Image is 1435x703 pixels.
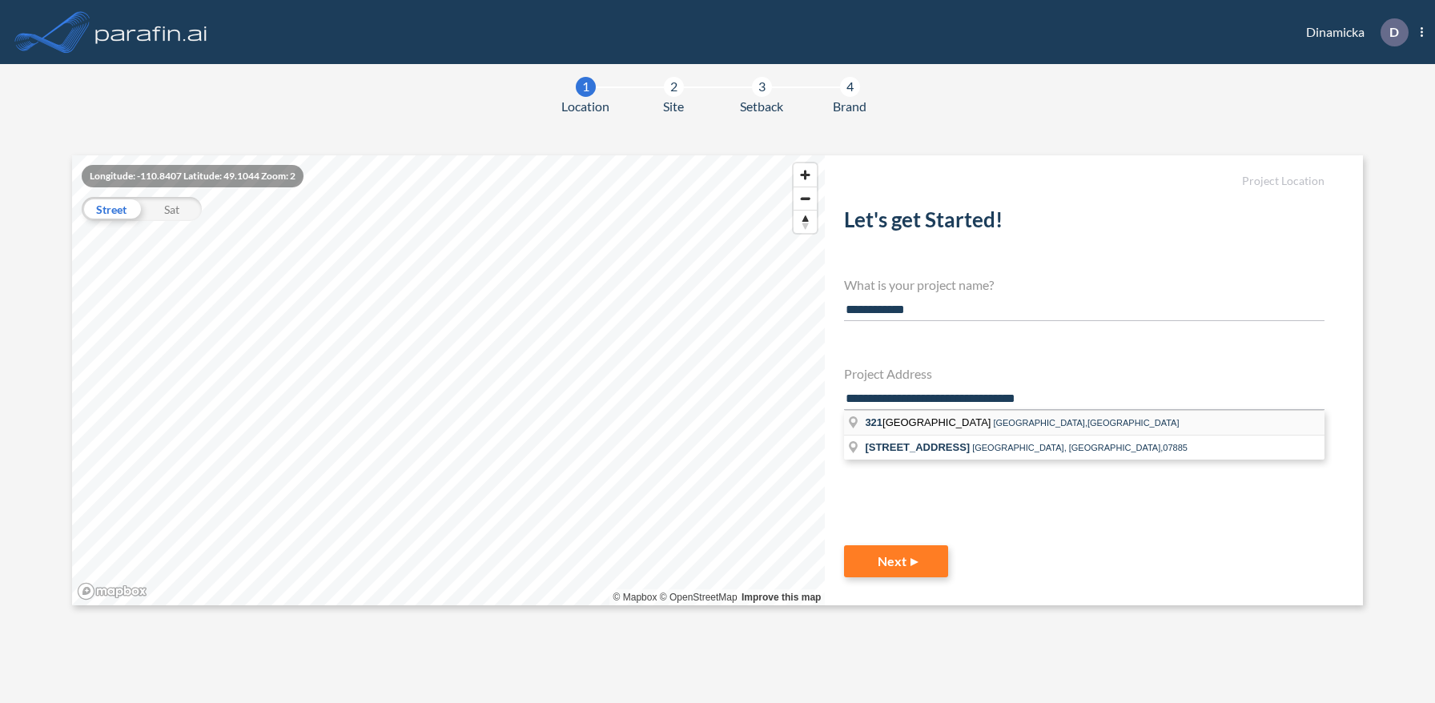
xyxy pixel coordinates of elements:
[82,197,142,221] div: Street
[833,97,866,116] span: Brand
[794,187,817,210] button: Zoom out
[740,97,783,116] span: Setback
[77,582,147,601] a: Mapbox homepage
[663,97,684,116] span: Site
[664,77,684,97] div: 2
[844,366,1324,381] h4: Project Address
[92,16,211,48] img: logo
[742,592,821,603] a: Improve this map
[865,416,993,428] span: [GEOGRAPHIC_DATA]
[82,165,303,187] div: Longitude: -110.8407 Latitude: 49.1044 Zoom: 2
[844,277,1324,292] h4: What is your project name?
[660,592,738,603] a: OpenStreetMap
[972,443,1188,452] span: [GEOGRAPHIC_DATA], [GEOGRAPHIC_DATA],07885
[1389,25,1399,39] p: D
[1282,18,1423,46] div: Dinamicka
[865,441,970,453] span: [STREET_ADDRESS]
[844,545,948,577] button: Next
[844,175,1324,188] h5: Project Location
[794,210,817,233] button: Reset bearing to north
[72,155,826,605] canvas: Map
[752,77,772,97] div: 3
[794,211,817,233] span: Reset bearing to north
[844,207,1324,239] h2: Let's get Started!
[865,416,882,428] span: 321
[840,77,860,97] div: 4
[142,197,202,221] div: Sat
[993,418,1179,428] span: [GEOGRAPHIC_DATA],[GEOGRAPHIC_DATA]
[561,97,609,116] span: Location
[794,163,817,187] button: Zoom in
[576,77,596,97] div: 1
[613,592,657,603] a: Mapbox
